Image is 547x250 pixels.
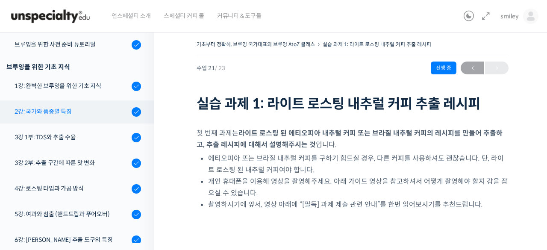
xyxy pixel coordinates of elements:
a: ←이전 [461,62,484,74]
span: 대화 [78,192,88,199]
p: 첫 번째 과제는 입니다. [197,127,509,150]
span: / 23 [215,65,225,72]
div: 브루잉을 위한 사전 준비 튜토리얼 [15,40,129,49]
span: 홈 [27,192,32,199]
div: 브루잉을 위한 기초 지식 [6,61,141,73]
span: 수업 21 [197,65,225,71]
li: 에티오피아 또는 브라질 내추럴 커피를 구하기 힘드실 경우, 다른 커피를 사용하셔도 괜찮습니다. 단, 라이트 로스팅 된 내추럴 커피여야 합니다. [208,153,509,176]
span: smiley [500,12,519,20]
a: 기초부터 정확히, 브루잉 국가대표의 브루잉 AtoZ 클래스 [197,41,315,47]
strong: 라이트 로스팅 된 에티오피아 내추럴 커피 또는 브라질 내추럴 커피의 레시피를 만들어 추출하고, 추출 레시피에 대해서 설명해주시는 것 [197,129,503,149]
div: 3강 1부: TDS와 추출 수율 [15,132,129,142]
span: ← [461,62,484,74]
div: 진행 중 [431,62,456,74]
li: 촬영하시기에 앞서, 영상 아래에 “[필독] 과제 제출 관련 안내”를 한번 읽어보시기를 추천드립니다. [208,199,509,210]
div: 6강: [PERSON_NAME] 추출 도구의 특징 [15,235,129,244]
li: 개인 휴대폰을 이용해 영상을 촬영해주세요. 아래 가이드 영상을 참고하셔서 어떻게 촬영해야 할지 감을 잡으실 수 있습니다. [208,176,509,199]
a: 홈 [3,179,56,200]
div: 1강: 완벽한 브루잉을 위한 기초 지식 [15,81,129,91]
a: 실습 과제 1: 라이트 로스팅 내추럴 커피 추출 레시피 [323,41,431,47]
a: 설정 [110,179,164,200]
a: 대화 [56,179,110,200]
div: 5강: 여과와 침출 (핸드드립과 푸어오버) [15,209,129,219]
h1: 실습 과제 1: 라이트 로스팅 내추럴 커피 추출 레시피 [197,96,509,112]
div: 2강: 국가와 품종별 특징 [15,107,129,116]
div: 4강: 로스팅 타입과 가공 방식 [15,184,129,193]
span: 설정 [132,192,142,199]
div: 3강 2부: 추출 구간에 따른 맛 변화 [15,158,129,168]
